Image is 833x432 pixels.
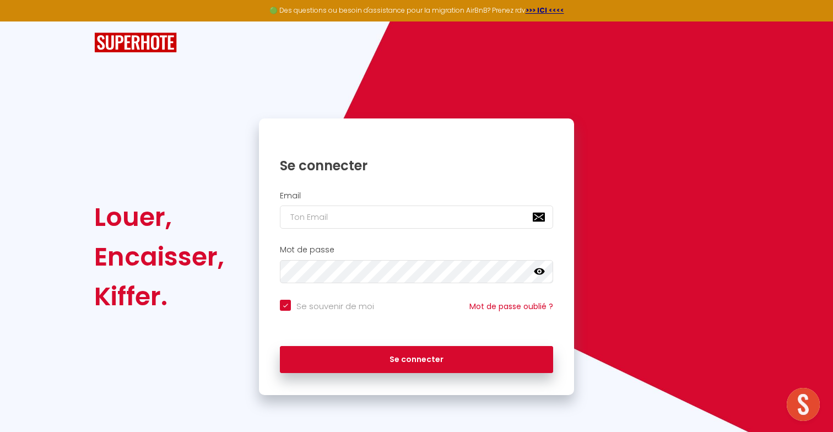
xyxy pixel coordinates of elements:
h2: Email [280,191,553,201]
h1: Se connecter [280,157,553,174]
div: Encaisser, [94,237,224,277]
div: Ouvrir le chat [787,388,820,421]
div: Louer, [94,197,224,237]
h2: Mot de passe [280,245,553,255]
input: Ton Email [280,206,553,229]
img: SuperHote logo [94,33,177,53]
a: Mot de passe oublié ? [469,301,553,312]
div: Kiffer. [94,277,224,316]
button: Se connecter [280,346,553,374]
a: >>> ICI <<<< [526,6,564,15]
